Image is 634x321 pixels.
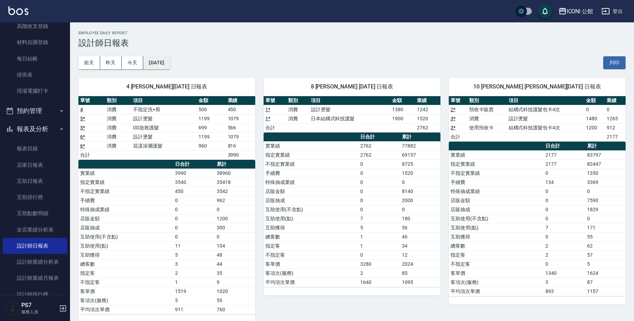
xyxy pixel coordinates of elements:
[585,278,626,287] td: 87
[585,241,626,250] td: 62
[449,205,544,214] td: 店販抽成
[3,222,67,238] a: 全店業績分析表
[78,250,173,259] td: 互助獲得
[105,123,132,132] td: 消費
[78,278,173,287] td: 不指定客
[264,187,358,196] td: 店販金額
[3,205,67,221] a: 互助點數明細
[585,259,626,269] td: 5
[544,241,585,250] td: 2
[264,241,358,250] td: 指定客
[400,187,440,196] td: 8140
[449,132,467,141] td: 合計
[390,105,416,114] td: 1380
[215,214,255,223] td: 1200
[400,241,440,250] td: 34
[197,123,226,132] td: 699
[585,150,626,159] td: 83797
[215,205,255,214] td: 0
[8,6,28,15] img: Logo
[226,114,255,123] td: 1079
[400,169,440,178] td: 1520
[544,169,585,178] td: 0
[358,178,400,187] td: 0
[400,250,440,259] td: 12
[264,159,358,169] td: 不指定實業績
[215,160,255,169] th: 累計
[78,232,173,241] td: 互助使用(不含點)
[6,301,20,315] img: Person
[215,250,255,259] td: 48
[358,169,400,178] td: 0
[585,214,626,223] td: 0
[226,123,255,132] td: 566
[131,114,197,123] td: 設計燙髮
[215,287,255,296] td: 1020
[544,187,585,196] td: 0
[544,205,585,214] td: 0
[264,169,358,178] td: 手續費
[264,205,358,214] td: 互助使用(不含點)
[415,105,440,114] td: 1242
[264,214,358,223] td: 互助使用(點)
[544,287,585,296] td: 893
[3,102,67,120] button: 預約管理
[584,105,605,114] td: 0
[105,105,132,114] td: 消費
[264,223,358,232] td: 互助獲得
[358,133,400,142] th: 日合計
[264,123,286,132] td: 合計
[215,223,255,232] td: 300
[467,123,507,132] td: 使用預收卡
[286,114,309,123] td: 消費
[264,150,358,159] td: 指定實業績
[226,96,255,105] th: 業績
[131,132,197,141] td: 設計燙髮
[415,123,440,132] td: 2762
[78,223,173,232] td: 店販抽成
[449,241,544,250] td: 總客數
[585,223,626,232] td: 171
[585,196,626,205] td: 7590
[544,278,585,287] td: 3
[390,114,416,123] td: 1900
[78,287,173,296] td: 客單價
[584,123,605,132] td: 1200
[507,114,585,123] td: 設計燙髮
[215,187,255,196] td: 3542
[585,178,626,187] td: 3369
[449,196,544,205] td: 店販金額
[131,141,197,150] td: 花漾深層護髮
[3,34,67,50] a: 材料自購登錄
[78,31,626,35] h2: Employee Daily Report
[264,133,440,287] table: a dense table
[3,18,67,34] a: 高階收支登錄
[264,232,358,241] td: 總客數
[358,141,400,150] td: 2762
[215,278,255,287] td: 9
[105,141,132,150] td: 消費
[173,178,215,187] td: 3540
[100,56,122,69] button: 昨天
[449,96,626,142] table: a dense table
[215,241,255,250] td: 104
[173,287,215,296] td: 1519
[78,160,255,314] table: a dense table
[3,120,67,138] button: 報表及分析
[173,241,215,250] td: 11
[3,238,67,254] a: 設計師日報表
[78,96,255,160] table: a dense table
[585,205,626,214] td: 1829
[78,96,105,105] th: 單號
[173,169,215,178] td: 3990
[449,259,544,269] td: 不指定客
[226,105,255,114] td: 450
[507,96,585,105] th: 項目
[544,232,585,241] td: 0
[78,150,105,159] td: 合計
[309,114,390,123] td: 日本結構式科技護髮
[264,196,358,205] td: 店販抽成
[131,105,197,114] td: 不指定洗+剪
[400,269,440,278] td: 85
[415,114,440,123] td: 1520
